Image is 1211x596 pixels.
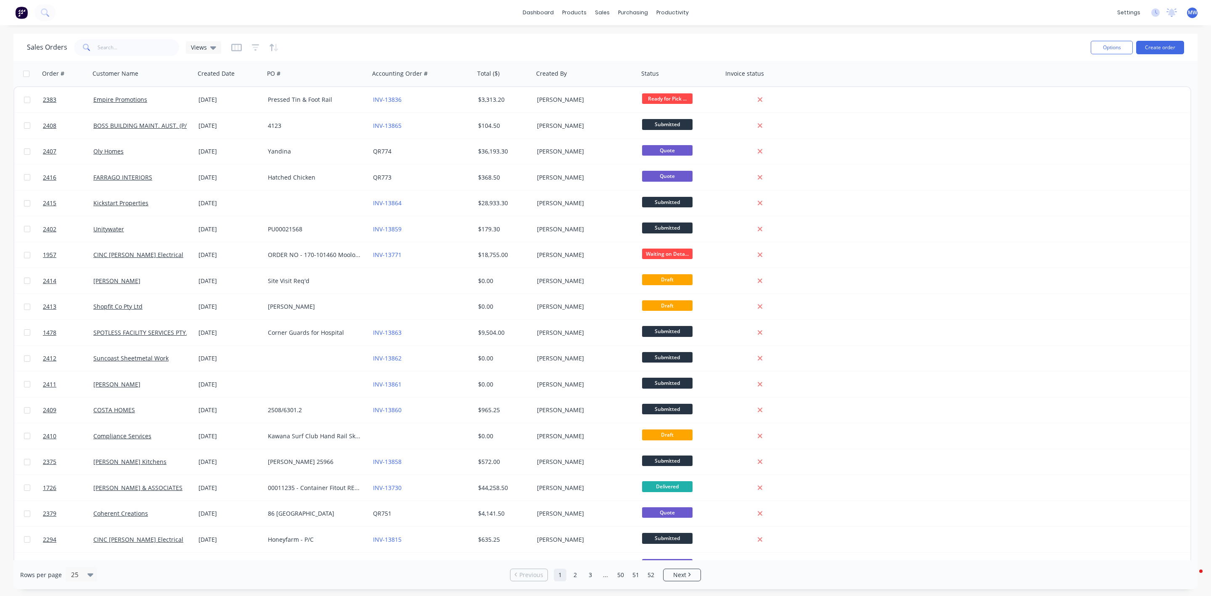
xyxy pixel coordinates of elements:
[537,432,630,440] div: [PERSON_NAME]
[191,43,207,52] span: Views
[268,509,361,518] div: 86 [GEOGRAPHIC_DATA]
[198,199,261,207] div: [DATE]
[373,122,402,130] a: INV-13865
[478,380,528,389] div: $0.00
[373,509,391,517] a: QR751
[43,406,56,414] span: 2409
[43,320,93,345] a: 1478
[373,458,402,466] a: INV-13858
[268,225,361,233] div: PU00021568
[198,251,261,259] div: [DATE]
[642,378,693,388] span: Submitted
[198,484,261,492] div: [DATE]
[268,432,361,440] div: Kawana Surf Club Hand Rail Ski Racks
[93,535,183,543] a: CINC [PERSON_NAME] Electrical
[43,199,56,207] span: 2415
[673,571,686,579] span: Next
[642,559,693,570] span: Quote
[373,251,402,259] a: INV-13771
[373,199,402,207] a: INV-13864
[478,277,528,285] div: $0.00
[537,199,630,207] div: [PERSON_NAME]
[93,432,151,440] a: Compliance Services
[558,6,591,19] div: products
[198,458,261,466] div: [DATE]
[93,509,148,517] a: Coherent Creations
[43,251,56,259] span: 1957
[652,6,693,19] div: productivity
[725,69,764,78] div: Invoice status
[642,326,693,336] span: Submitted
[268,147,361,156] div: Yandina
[20,571,62,579] span: Rows per page
[554,569,566,581] a: Page 1 is your current page
[93,406,135,414] a: COSTA HOMES
[1188,9,1197,16] span: MW
[642,456,693,466] span: Submitted
[537,354,630,363] div: [PERSON_NAME]
[537,251,630,259] div: [PERSON_NAME]
[268,535,361,544] div: Honeyfarm - P/C
[43,535,56,544] span: 2294
[478,406,528,414] div: $965.25
[591,6,614,19] div: sales
[43,217,93,242] a: 2402
[93,95,147,103] a: Empire Promotions
[43,509,56,518] span: 2379
[629,569,642,581] a: Page 51
[519,571,543,579] span: Previous
[478,122,528,130] div: $104.50
[537,406,630,414] div: [PERSON_NAME]
[537,509,630,518] div: [PERSON_NAME]
[537,95,630,104] div: [PERSON_NAME]
[536,69,567,78] div: Created By
[268,458,361,466] div: [PERSON_NAME] 25966
[537,225,630,233] div: [PERSON_NAME]
[268,302,361,311] div: [PERSON_NAME]
[478,173,528,182] div: $368.50
[642,300,693,311] span: Draft
[478,432,528,440] div: $0.00
[43,484,56,492] span: 1726
[642,223,693,233] span: Submitted
[537,147,630,156] div: [PERSON_NAME]
[507,569,704,581] ul: Pagination
[93,147,124,155] a: Oly Homes
[93,122,191,130] a: BOSS BUILDING MAINT. AUST. (P/L)
[537,122,630,130] div: [PERSON_NAME]
[198,406,261,414] div: [DATE]
[373,380,402,388] a: INV-13861
[478,251,528,259] div: $18,755.00
[642,93,693,104] span: Ready for Pick ...
[198,95,261,104] div: [DATE]
[43,553,93,578] a: 2348
[198,277,261,285] div: [DATE]
[478,225,528,233] div: $179.30
[93,484,182,492] a: [PERSON_NAME] & ASSOCIATES
[537,484,630,492] div: [PERSON_NAME]
[478,199,528,207] div: $28,933.30
[198,535,261,544] div: [DATE]
[569,569,582,581] a: Page 2
[93,173,152,181] a: FARRAGO INTERIORS
[642,119,693,130] span: Submitted
[43,242,93,268] a: 1957
[372,69,428,78] div: Accounting Order #
[198,509,261,518] div: [DATE]
[198,432,261,440] div: [DATE]
[537,328,630,337] div: [PERSON_NAME]
[43,139,93,164] a: 2407
[43,432,56,440] span: 2410
[43,277,56,285] span: 2414
[373,535,402,543] a: INV-13815
[518,6,558,19] a: dashboard
[642,171,693,181] span: Quote
[478,147,528,156] div: $36,193.30
[268,95,361,104] div: Pressed Tin & Foot Rail
[1182,567,1203,588] iframe: Intercom live chat
[1091,41,1133,54] button: Options
[537,277,630,285] div: [PERSON_NAME]
[584,569,597,581] a: Page 3
[42,69,64,78] div: Order #
[43,328,56,337] span: 1478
